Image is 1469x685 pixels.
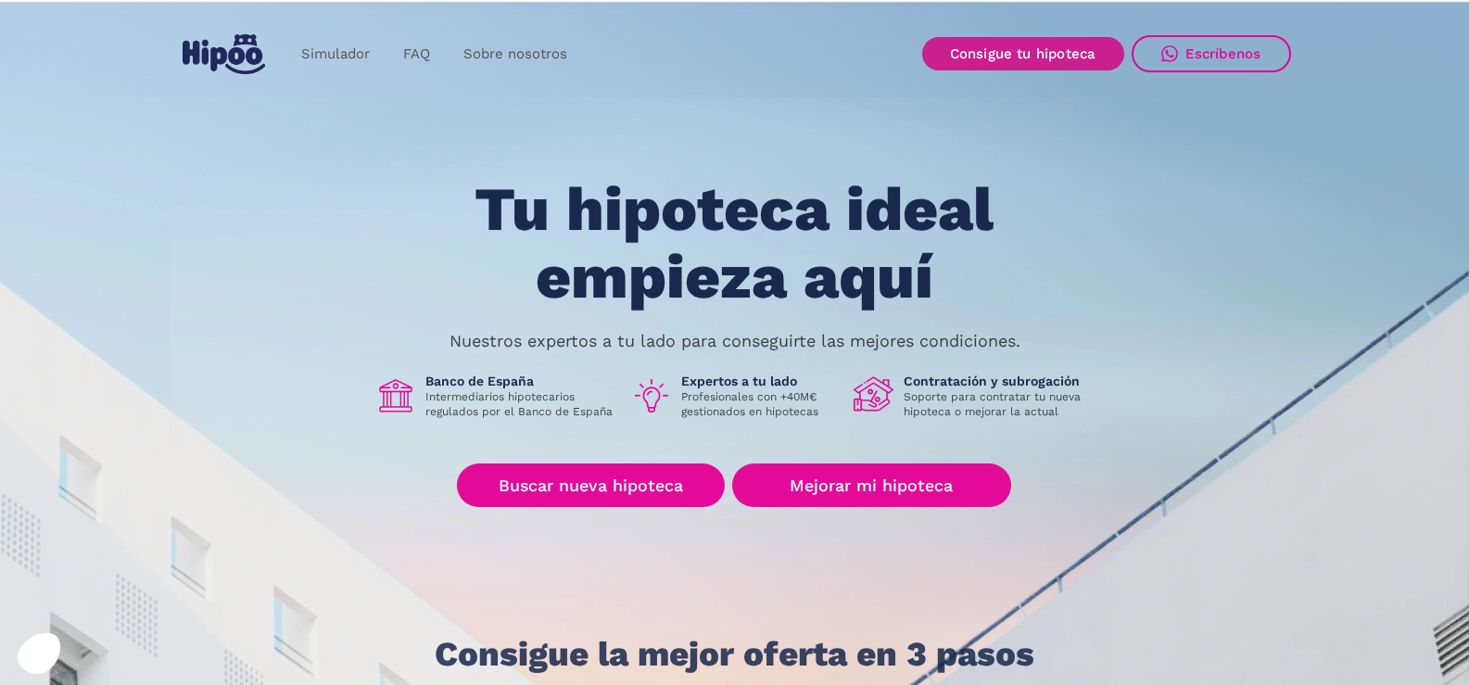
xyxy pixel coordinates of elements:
[681,373,839,389] h1: Expertos a tu lado
[904,373,1095,389] h1: Contratación y subrogación
[425,389,616,419] p: Intermediarios hipotecarios regulados por el Banco de España
[425,373,616,389] h1: Banco de España
[681,389,839,419] p: Profesionales con +40M€ gestionados en hipotecas
[450,334,1020,349] p: Nuestros expertos a tu lado para conseguirte las mejores condiciones.
[457,464,725,508] a: Buscar nueva hipoteca
[386,36,447,72] a: FAQ
[732,464,1011,508] a: Mejorar mi hipoteca
[285,36,386,72] a: Simulador
[904,389,1095,419] p: Soporte para contratar tu nueva hipoteca o mejorar la actual
[1132,35,1291,72] a: Escríbenos
[383,176,1085,311] h1: Tu hipoteca ideal empieza aquí
[1185,45,1261,62] div: Escríbenos
[922,37,1124,70] a: Consigue tu hipoteca
[447,36,584,72] a: Sobre nosotros
[179,27,270,82] a: home
[435,636,1034,673] h1: Consigue la mejor oferta en 3 pasos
